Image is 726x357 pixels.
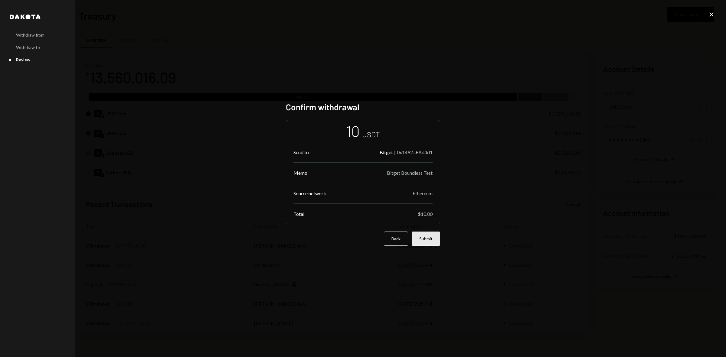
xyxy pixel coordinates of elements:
div: Total [293,211,304,217]
button: Submit [412,232,440,246]
div: 0x1492...EAd4d1 [397,149,433,155]
div: 10 [346,122,360,141]
div: Send to [293,149,309,155]
div: Source network [293,190,326,196]
div: $10.00 [418,211,433,217]
div: Review [16,57,30,62]
div: Bitget Boundless Test [387,170,433,176]
div: Withdraw to [16,45,40,50]
div: | [394,149,396,155]
div: Memo [293,170,307,176]
div: Bitget [380,149,393,155]
div: USDT [362,129,380,139]
div: Withdraw from [16,32,44,37]
button: Back [384,232,408,246]
h2: Confirm withdrawal [286,101,440,113]
div: Ethereum [413,190,433,196]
